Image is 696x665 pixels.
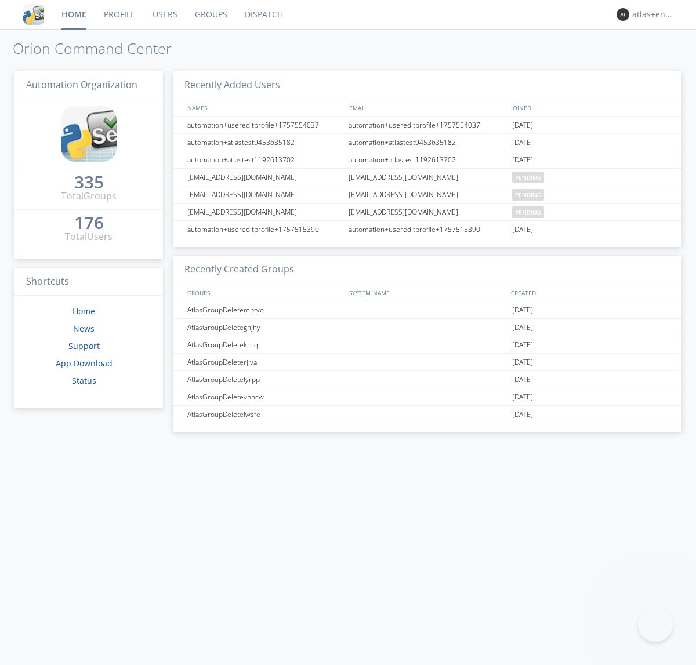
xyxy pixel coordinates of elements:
[508,99,670,116] div: JOINED
[184,151,345,168] div: automation+atlastest1192613702
[173,406,681,423] a: AtlasGroupDeletelwsfe[DATE]
[512,371,533,388] span: [DATE]
[56,358,113,369] a: App Download
[65,230,113,244] div: Total Users
[512,221,533,238] span: [DATE]
[61,190,117,203] div: Total Groups
[74,176,104,188] div: 335
[173,354,681,371] a: AtlasGroupDeleterjiva[DATE]
[72,306,95,317] a: Home
[173,256,681,284] h3: Recently Created Groups
[184,301,345,318] div: AtlasGroupDeletembtvq
[346,221,509,238] div: automation+usereditprofile+1757515390
[173,371,681,388] a: AtlasGroupDeletelyrpp[DATE]
[74,176,104,190] a: 335
[184,186,345,203] div: [EMAIL_ADDRESS][DOMAIN_NAME]
[638,607,673,642] iframe: Toggle Customer Support
[173,301,681,319] a: AtlasGroupDeletembtvq[DATE]
[512,117,533,134] span: [DATE]
[173,336,681,354] a: AtlasGroupDeletekruqr[DATE]
[184,371,345,388] div: AtlasGroupDeletelyrpp
[184,204,345,220] div: [EMAIL_ADDRESS][DOMAIN_NAME]
[512,388,533,406] span: [DATE]
[14,268,163,296] h3: Shortcuts
[74,217,104,230] a: 176
[173,388,681,406] a: AtlasGroupDeleteynncw[DATE]
[173,319,681,336] a: AtlasGroupDeletegnjhy[DATE]
[512,189,544,201] span: pending
[346,204,509,220] div: [EMAIL_ADDRESS][DOMAIN_NAME]
[173,169,681,186] a: [EMAIL_ADDRESS][DOMAIN_NAME][EMAIL_ADDRESS][DOMAIN_NAME]pending
[68,340,100,351] a: Support
[184,221,345,238] div: automation+usereditprofile+1757515390
[512,134,533,151] span: [DATE]
[346,117,509,133] div: automation+usereditprofile+1757554037
[346,99,508,116] div: EMAIL
[512,301,533,319] span: [DATE]
[512,336,533,354] span: [DATE]
[173,134,681,151] a: automation+atlastest9453635182automation+atlastest9453635182[DATE]
[184,319,345,336] div: AtlasGroupDeletegnjhy
[184,388,345,405] div: AtlasGroupDeleteynncw
[173,151,681,169] a: automation+atlastest1192613702automation+atlastest1192613702[DATE]
[346,284,508,301] div: SYSTEM_NAME
[26,78,137,91] span: Automation Organization
[184,117,345,133] div: automation+usereditprofile+1757554037
[184,99,343,116] div: NAMES
[184,354,345,370] div: AtlasGroupDeleterjiva
[512,206,544,218] span: pending
[512,406,533,423] span: [DATE]
[512,319,533,336] span: [DATE]
[61,106,117,162] img: cddb5a64eb264b2086981ab96f4c1ba7
[617,8,629,21] img: 373638.png
[173,71,681,100] h3: Recently Added Users
[512,172,544,183] span: pending
[23,4,44,25] img: cddb5a64eb264b2086981ab96f4c1ba7
[632,9,676,20] div: atlas+english0002
[173,204,681,221] a: [EMAIL_ADDRESS][DOMAIN_NAME][EMAIL_ADDRESS][DOMAIN_NAME]pending
[346,151,509,168] div: automation+atlastest1192613702
[173,221,681,238] a: automation+usereditprofile+1757515390automation+usereditprofile+1757515390[DATE]
[346,169,509,186] div: [EMAIL_ADDRESS][DOMAIN_NAME]
[173,117,681,134] a: automation+usereditprofile+1757554037automation+usereditprofile+1757554037[DATE]
[74,217,104,228] div: 176
[184,134,345,151] div: automation+atlastest9453635182
[508,284,670,301] div: CREATED
[184,284,343,301] div: GROUPS
[184,336,345,353] div: AtlasGroupDeletekruqr
[184,406,345,423] div: AtlasGroupDeletelwsfe
[512,354,533,371] span: [DATE]
[512,151,533,169] span: [DATE]
[173,186,681,204] a: [EMAIL_ADDRESS][DOMAIN_NAME][EMAIL_ADDRESS][DOMAIN_NAME]pending
[346,134,509,151] div: automation+atlastest9453635182
[346,186,509,203] div: [EMAIL_ADDRESS][DOMAIN_NAME]
[184,169,345,186] div: [EMAIL_ADDRESS][DOMAIN_NAME]
[72,375,96,386] a: Status
[73,323,95,334] a: News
